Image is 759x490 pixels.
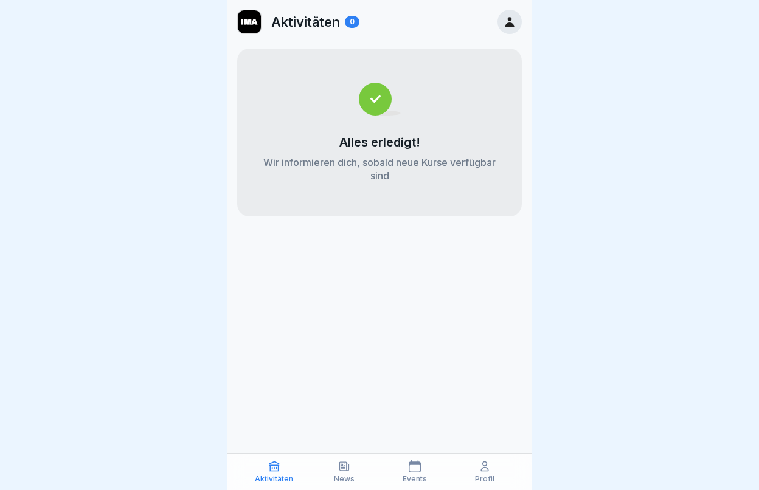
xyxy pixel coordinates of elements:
[255,475,293,483] p: Aktivitäten
[271,14,340,30] p: Aktivitäten
[334,475,355,483] p: News
[339,135,420,150] p: Alles erledigt!
[345,16,359,28] div: 0
[403,475,427,483] p: Events
[475,475,494,483] p: Profil
[262,156,497,182] p: Wir informieren dich, sobald neue Kurse verfügbar sind
[359,83,401,116] img: completed.svg
[238,10,261,33] img: ob9qbxrun5lyiocnmoycz79e.png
